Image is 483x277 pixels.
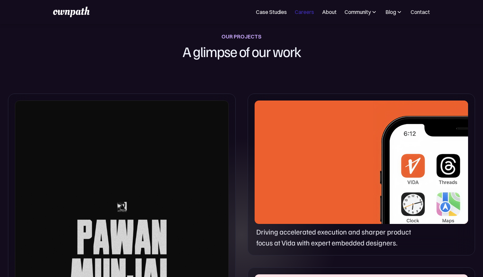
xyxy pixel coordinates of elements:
a: Case Studies [256,8,287,16]
div: OUR PROJECTS [221,32,262,41]
div: Community [345,8,377,16]
a: About [322,8,337,16]
a: Careers [295,8,314,16]
div: Blog [385,8,396,16]
a: Contact [411,8,430,16]
p: Driving accelerated execution and sharper product focus at Vida with expert embedded designers. [256,227,422,248]
div: Blog [385,8,403,16]
h1: A glimpse of our work [149,41,334,62]
div: Community [345,8,371,16]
